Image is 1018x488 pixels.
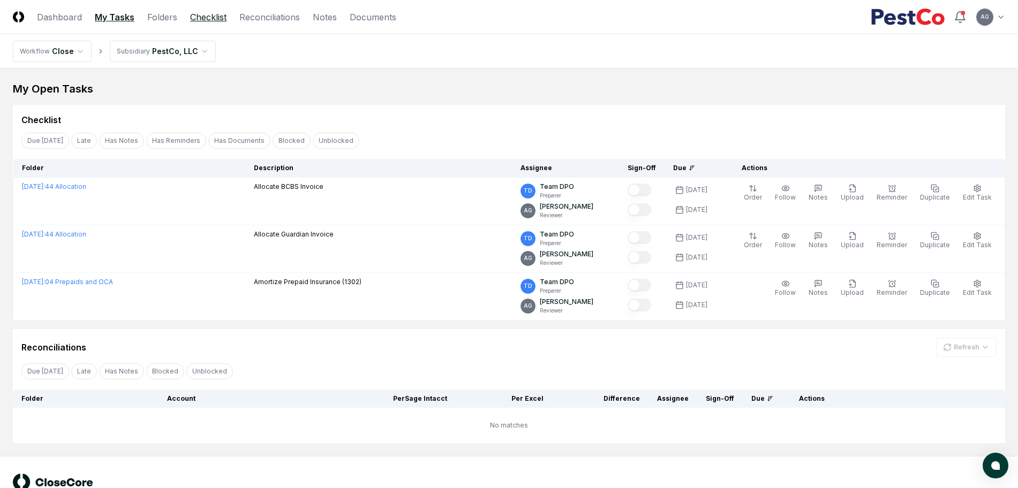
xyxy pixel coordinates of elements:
[775,241,796,249] span: Follow
[147,11,177,24] a: Folders
[673,163,716,173] div: Due
[841,193,864,201] span: Upload
[744,193,762,201] span: Order
[686,205,707,215] div: [DATE]
[540,297,593,307] p: [PERSON_NAME]
[540,192,574,200] p: Preparer
[697,390,743,408] th: Sign-Off
[775,288,796,296] span: Follow
[21,341,86,354] div: Reconciliations
[963,241,992,249] span: Edit Task
[524,254,532,262] span: AG
[186,363,233,379] button: Unblocked
[13,159,245,178] th: Folder
[963,193,992,201] span: Edit Task
[254,230,334,239] p: Allocate Guardian Invoice
[839,277,866,300] button: Upload
[540,211,593,219] p: Reviewer
[524,207,532,215] span: AG
[619,159,665,178] th: Sign-Off
[628,231,651,244] button: Mark complete
[99,133,144,149] button: Has Notes
[552,390,648,408] th: Difference
[21,113,61,126] div: Checklist
[961,230,994,252] button: Edit Task
[918,277,952,300] button: Duplicate
[350,11,396,24] a: Documents
[877,241,907,249] span: Reminder
[839,182,866,204] button: Upload
[540,287,574,295] p: Preparer
[773,182,798,204] button: Follow
[744,241,762,249] span: Order
[313,133,359,149] button: Unblocked
[628,251,651,264] button: Mark complete
[456,390,552,408] th: Per Excel
[540,230,574,239] p: Team DPO
[975,7,994,27] button: AG
[877,288,907,296] span: Reminder
[21,363,69,379] button: Due Today
[540,182,574,192] p: Team DPO
[806,182,830,204] button: Notes
[239,11,300,24] a: Reconciliations
[540,307,593,315] p: Reviewer
[983,453,1008,478] button: atlas-launcher
[254,277,361,287] p: Amortize Prepaid Insurance (1302)
[37,11,82,24] a: Dashboard
[775,193,796,201] span: Follow
[628,299,651,311] button: Mark complete
[540,202,593,211] p: [PERSON_NAME]
[686,185,707,195] div: [DATE]
[540,239,574,247] p: Preparer
[918,182,952,204] button: Duplicate
[686,233,707,242] div: [DATE]
[13,41,216,62] nav: breadcrumb
[71,133,97,149] button: Late
[524,234,532,242] span: TD
[806,277,830,300] button: Notes
[22,278,45,286] span: [DATE] :
[773,230,798,252] button: Follow
[874,230,909,252] button: Reminder
[806,230,830,252] button: Notes
[245,159,512,178] th: Description
[99,363,144,379] button: Has Notes
[961,277,994,300] button: Edit Task
[524,187,532,195] span: TD
[874,277,909,300] button: Reminder
[313,11,337,24] a: Notes
[540,277,574,287] p: Team DPO
[524,282,532,290] span: TD
[686,300,707,310] div: [DATE]
[686,253,707,262] div: [DATE]
[13,11,24,22] img: Logo
[22,230,86,238] a: [DATE]:44 Allocation
[254,182,323,192] p: Allocate BCBS Invoice
[20,47,50,56] div: Workflow
[95,11,134,24] a: My Tasks
[920,193,950,201] span: Duplicate
[146,133,206,149] button: Has Reminders
[71,363,97,379] button: Late
[273,133,311,149] button: Blocked
[841,288,864,296] span: Upload
[918,230,952,252] button: Duplicate
[540,259,593,267] p: Reviewer
[981,13,989,21] span: AG
[540,249,593,259] p: [PERSON_NAME]
[13,408,1005,443] td: No matches
[871,9,945,26] img: PestCo logo
[208,133,270,149] button: Has Documents
[751,394,773,403] div: Due
[21,133,69,149] button: Due Today
[628,279,651,292] button: Mark complete
[359,390,456,408] th: Per Sage Intacct
[790,394,997,403] div: Actions
[524,302,532,310] span: AG
[512,159,619,178] th: Assignee
[146,363,184,379] button: Blocked
[841,241,864,249] span: Upload
[963,288,992,296] span: Edit Task
[13,81,1005,96] div: My Open Tasks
